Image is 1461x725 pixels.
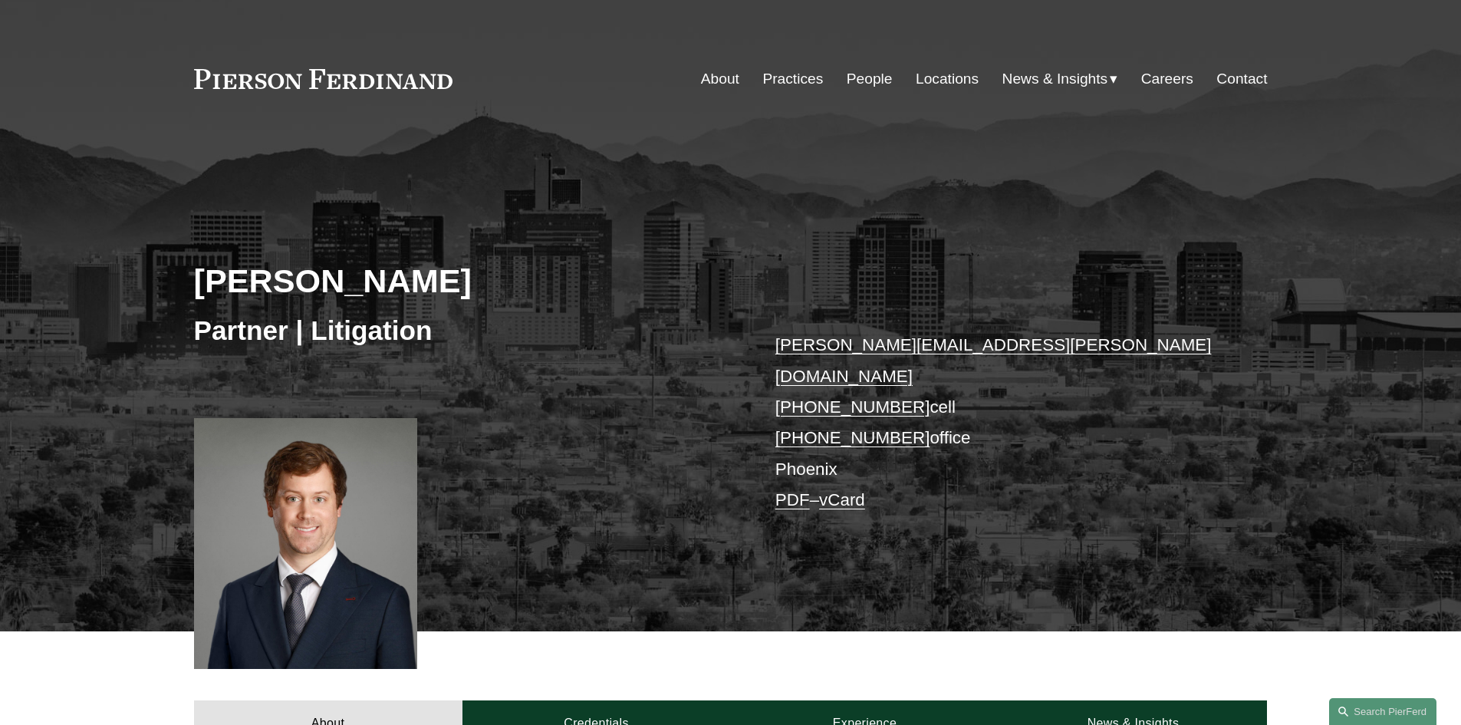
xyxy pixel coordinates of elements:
[916,64,979,94] a: Locations
[775,397,930,417] a: [PHONE_NUMBER]
[775,330,1222,516] p: cell office Phoenix –
[775,490,810,509] a: PDF
[819,490,865,509] a: vCard
[194,314,731,348] h3: Partner | Litigation
[1141,64,1193,94] a: Careers
[775,335,1212,385] a: [PERSON_NAME][EMAIL_ADDRESS][PERSON_NAME][DOMAIN_NAME]
[775,428,930,447] a: [PHONE_NUMBER]
[1002,64,1118,94] a: folder dropdown
[701,64,739,94] a: About
[1329,698,1436,725] a: Search this site
[194,261,731,301] h2: [PERSON_NAME]
[1216,64,1267,94] a: Contact
[762,64,823,94] a: Practices
[1002,66,1108,93] span: News & Insights
[847,64,893,94] a: People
